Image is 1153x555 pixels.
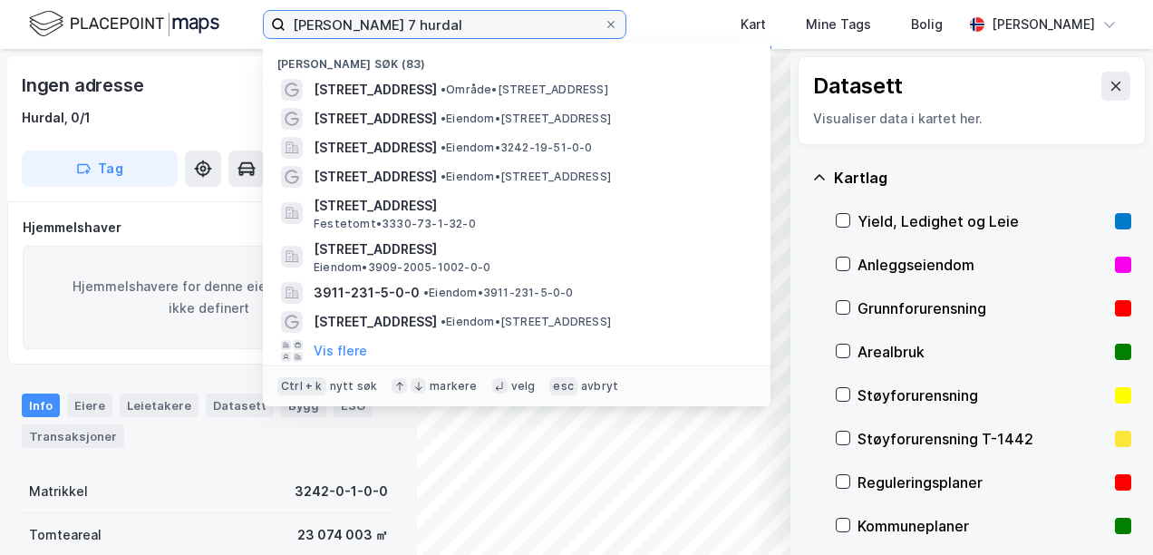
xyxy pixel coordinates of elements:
[857,341,1108,363] div: Arealbruk
[314,260,490,275] span: Eiendom • 3909-2005-1002-0-0
[277,377,326,395] div: Ctrl + k
[23,217,394,239] div: Hjemmelshaver
[813,108,1130,130] div: Visualiser data i kartet her.
[441,315,611,329] span: Eiendom • [STREET_ADDRESS]
[423,286,574,300] span: Eiendom • 3911-231-5-0-0
[314,108,437,130] span: [STREET_ADDRESS]
[857,472,1108,493] div: Reguleringsplaner
[857,297,1108,319] div: Grunnforurensning
[67,394,112,417] div: Eiere
[441,170,446,183] span: •
[29,8,219,40] img: logo.f888ab2527a4732fd821a326f86c7f29.svg
[263,43,770,75] div: [PERSON_NAME] søk (83)
[29,481,88,502] div: Matrikkel
[297,524,388,546] div: 23 074 003 ㎡
[857,428,1108,450] div: Støyforurensning T-1442
[423,286,429,299] span: •
[22,424,124,448] div: Transaksjoner
[992,14,1095,35] div: [PERSON_NAME]
[441,112,611,126] span: Eiendom • [STREET_ADDRESS]
[441,141,446,154] span: •
[857,515,1108,537] div: Kommuneplaner
[314,79,437,101] span: [STREET_ADDRESS]
[29,524,102,546] div: Tomteareal
[314,217,476,231] span: Festetomt • 3330-73-1-32-0
[314,311,437,333] span: [STREET_ADDRESS]
[22,71,147,100] div: Ingen adresse
[441,112,446,125] span: •
[834,167,1131,189] div: Kartlag
[22,151,178,187] button: Tag
[441,170,611,184] span: Eiendom • [STREET_ADDRESS]
[314,282,420,304] span: 3911-231-5-0-0
[911,14,943,35] div: Bolig
[430,379,477,394] div: markere
[1062,468,1153,555] iframe: Chat Widget
[857,254,1108,276] div: Anleggseiendom
[441,315,446,328] span: •
[314,137,437,159] span: [STREET_ADDRESS]
[120,394,199,417] div: Leietakere
[549,377,577,395] div: esc
[857,210,1108,232] div: Yield, Ledighet og Leie
[330,379,378,394] div: nytt søk
[206,394,274,417] div: Datasett
[857,385,1108,406] div: Støyforurensning
[314,340,367,362] button: Vis flere
[441,83,608,97] span: Område • [STREET_ADDRESS]
[314,195,749,217] span: [STREET_ADDRESS]
[441,141,593,155] span: Eiendom • 3242-19-51-0-0
[511,379,536,394] div: velg
[314,166,437,188] span: [STREET_ADDRESS]
[286,11,604,38] input: Søk på adresse, matrikkel, gårdeiere, leietakere eller personer
[581,379,618,394] div: avbryt
[813,72,903,101] div: Datasett
[22,107,91,129] div: Hurdal, 0/1
[314,239,749,260] span: [STREET_ADDRESS]
[806,14,871,35] div: Mine Tags
[23,246,394,349] div: Hjemmelshavere for denne eiendommen er ikke definert
[22,394,60,417] div: Info
[741,14,766,35] div: Kart
[295,481,388,502] div: 3242-0-1-0-0
[1062,468,1153,555] div: Kontrollprogram for chat
[441,83,446,96] span: •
